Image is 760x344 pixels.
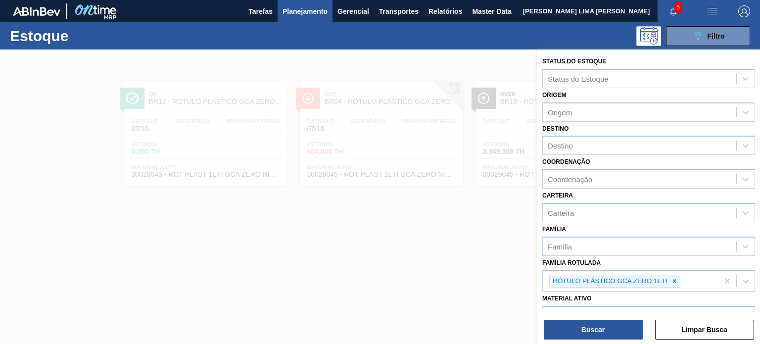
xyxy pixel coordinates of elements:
label: Status do Estoque [542,58,606,65]
div: Origem [548,108,572,116]
div: RÓTULO PLÁSTICO GCA ZERO 1L H [550,275,669,288]
h1: Estoque [10,30,152,42]
span: Filtro [708,32,725,40]
img: Logout [738,5,750,17]
span: Relatórios [428,5,462,17]
span: 5 [674,2,682,13]
button: Filtro [666,26,750,46]
label: Família [542,226,566,233]
div: Pogramando: nenhum usuário selecionado [636,26,661,46]
div: Destino [548,142,573,150]
img: userActions [707,5,718,17]
label: Carteira [542,192,573,199]
span: Tarefas [248,5,273,17]
div: Status do Estoque [548,74,609,83]
label: Material ativo [542,295,592,302]
label: Coordenação [542,158,590,165]
div: Coordenação [548,175,592,184]
img: TNhmsLtSVTkK8tSr43FrP2fwEKptu5GPRR3wAAAABJRU5ErkJggg== [13,7,60,16]
span: Transportes [379,5,419,17]
label: Origem [542,92,567,98]
div: Família [548,242,572,250]
span: Gerencial [337,5,369,17]
span: Master Data [472,5,511,17]
label: Destino [542,125,569,132]
button: Notificações [658,4,689,18]
span: Planejamento [283,5,328,17]
label: Família Rotulada [542,259,601,266]
div: Carteira [548,208,574,217]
